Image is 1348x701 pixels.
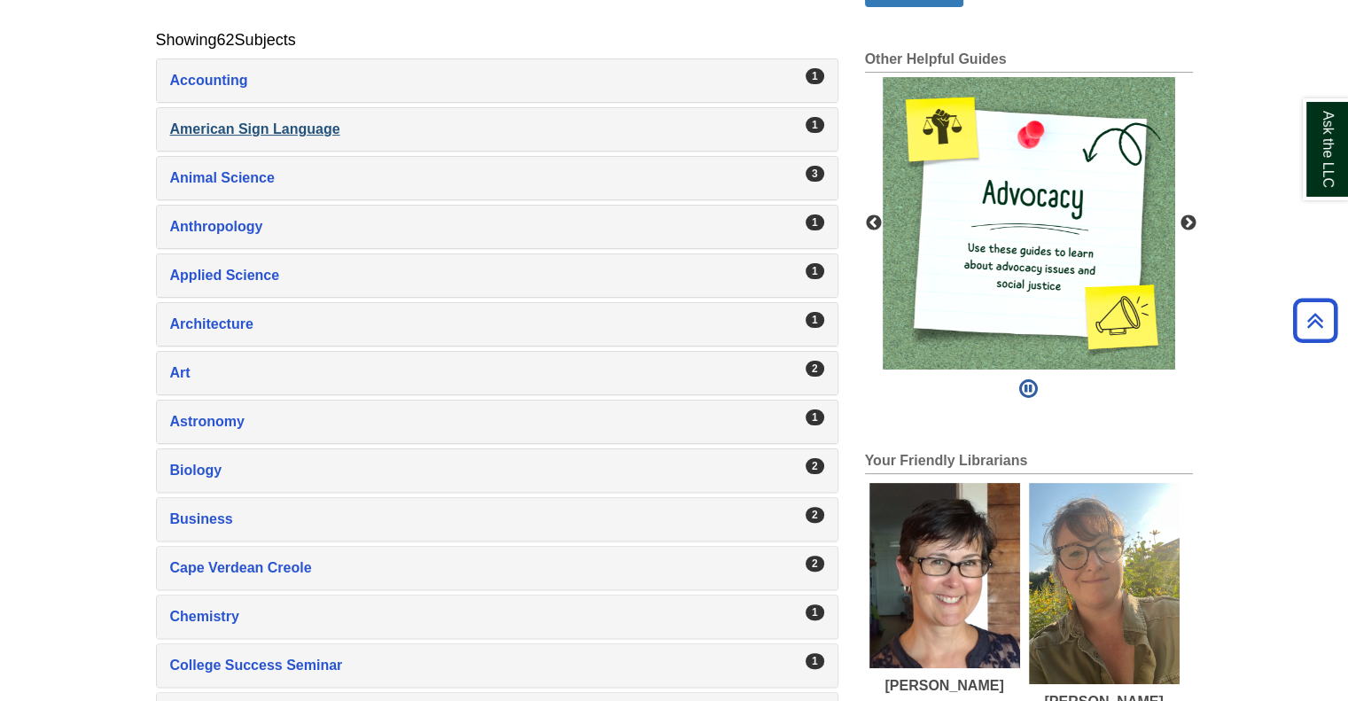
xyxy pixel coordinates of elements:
div: 1 [806,604,824,620]
div: 1 [806,653,824,669]
div: 2 [806,361,824,377]
div: 1 [806,312,824,328]
img: This image links to a collection of guides about advocacy and social justice [883,77,1175,370]
a: Animal Science [170,166,824,191]
a: Architecture [170,312,824,337]
a: College Success Seminar [170,653,824,678]
div: 1 [806,214,824,230]
div: 1 [806,117,824,133]
h2: Showing Subjects [156,31,296,50]
div: 2 [806,507,824,523]
a: Astronomy [170,409,824,434]
a: Back to Top [1287,308,1344,332]
a: Business [170,507,824,532]
a: Biology [170,458,824,483]
a: Chemistry [170,604,824,629]
div: This box contains rotating images [883,77,1175,370]
button: Next [1180,214,1197,232]
span: 62 [217,31,235,49]
div: 2 [806,458,824,474]
div: 1 [806,68,824,84]
div: [PERSON_NAME] [869,677,1020,694]
a: American Sign Language [170,117,824,142]
button: Pause [1014,370,1043,409]
div: 2 [806,556,824,572]
a: Laura Hogan's picture[PERSON_NAME] [869,483,1020,694]
h2: Your Friendly Librarians [865,453,1193,474]
a: Accounting [170,68,824,93]
img: Laura Hogan's picture [869,483,1020,668]
button: Previous [865,214,883,232]
a: Art [170,361,824,386]
div: 1 [806,263,824,279]
div: 3 [806,166,824,182]
a: Anthropology [170,214,824,239]
div: 1 [806,409,824,425]
img: Emily Brown's picture [1029,483,1180,684]
a: Applied Science [170,263,824,288]
a: Cape Verdean Creole [170,556,824,580]
h2: Other Helpful Guides [865,51,1193,73]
